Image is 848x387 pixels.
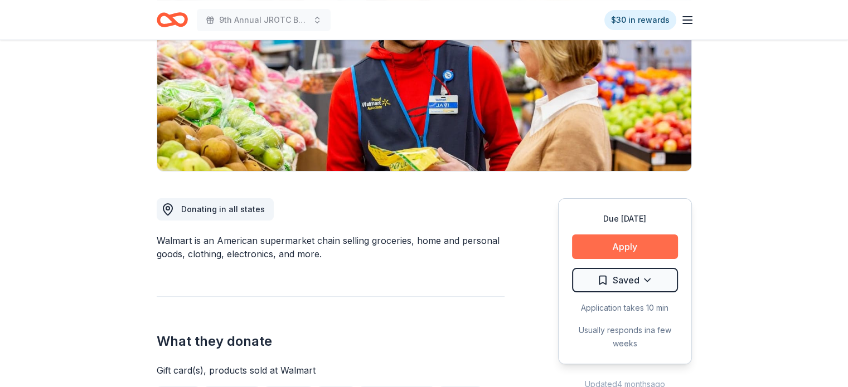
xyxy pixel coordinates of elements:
[572,234,678,259] button: Apply
[572,324,678,350] div: Usually responds in a few weeks
[157,364,505,377] div: Gift card(s), products sold at Walmart
[157,7,188,33] a: Home
[219,13,308,27] span: 9th Annual JROTC Booster Club Holiday Bazaar
[604,10,676,30] a: $30 in rewards
[613,273,639,287] span: Saved
[197,9,331,31] button: 9th Annual JROTC Booster Club Holiday Bazaar
[157,332,505,350] h2: What they donate
[572,301,678,315] div: Application takes 10 min
[572,212,678,226] div: Due [DATE]
[572,268,678,292] button: Saved
[181,204,265,214] span: Donating in all states
[157,234,505,261] div: Walmart is an American supermarket chain selling groceries, home and personal goods, clothing, el...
